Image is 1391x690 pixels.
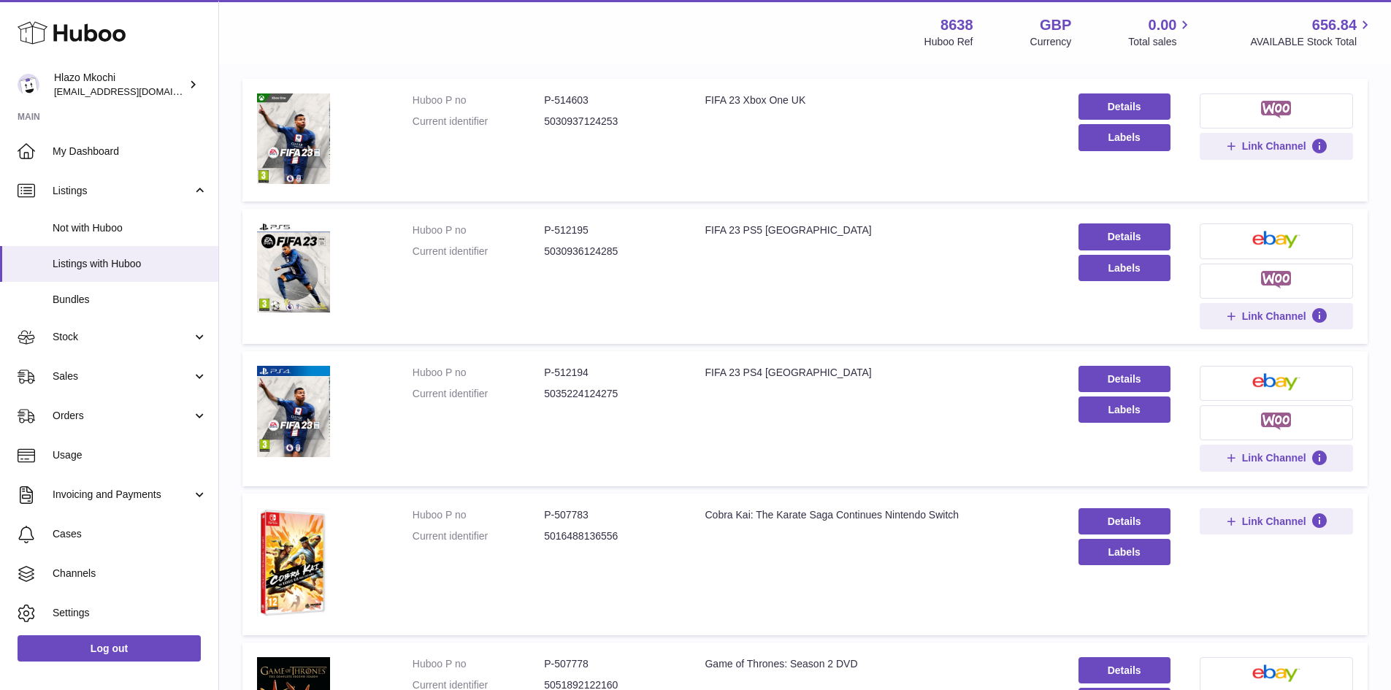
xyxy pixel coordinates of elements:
[1149,15,1177,35] span: 0.00
[544,657,675,671] dd: P-507778
[1250,15,1373,49] a: 656.84 AVAILABLE Stock Total
[924,35,973,49] div: Huboo Ref
[257,223,330,313] img: FIFA 23 PS5 UK
[413,508,544,522] dt: Huboo P no
[1200,133,1353,159] button: Link Channel
[940,15,973,35] strong: 8638
[1078,539,1170,565] button: Labels
[53,567,207,580] span: Channels
[54,71,185,99] div: Hlazo Mkochi
[705,657,1049,671] div: Game of Thrones: Season 2 DVD
[53,257,207,271] span: Listings with Huboo
[1128,35,1193,49] span: Total sales
[413,387,544,401] dt: Current identifier
[1252,373,1300,391] img: ebay-small.png
[1078,366,1170,392] a: Details
[1078,223,1170,250] a: Details
[18,74,39,96] img: internalAdmin-8638@internal.huboo.com
[413,245,544,258] dt: Current identifier
[1078,657,1170,683] a: Details
[53,145,207,158] span: My Dashboard
[53,184,192,198] span: Listings
[53,369,192,383] span: Sales
[1200,303,1353,329] button: Link Channel
[413,93,544,107] dt: Huboo P no
[53,330,192,344] span: Stock
[544,245,675,258] dd: 5030936124285
[257,366,330,457] img: FIFA 23 PS4 UK
[1312,15,1357,35] span: 656.84
[413,223,544,237] dt: Huboo P no
[54,85,215,97] span: [EMAIL_ADDRESS][DOMAIN_NAME]
[1242,451,1306,464] span: Link Channel
[1242,515,1306,528] span: Link Channel
[18,635,201,662] a: Log out
[705,223,1049,237] div: FIFA 23 PS5 [GEOGRAPHIC_DATA]
[544,93,675,107] dd: P-514603
[1261,271,1291,288] img: woocommerce-small.png
[413,529,544,543] dt: Current identifier
[1242,310,1306,323] span: Link Channel
[1040,15,1071,35] strong: GBP
[413,366,544,380] dt: Huboo P no
[1078,124,1170,150] button: Labels
[53,293,207,307] span: Bundles
[1252,664,1300,682] img: ebay-small.png
[257,508,330,617] img: Cobra Kai: The Karate Saga Continues Nintendo Switch
[53,606,207,620] span: Settings
[1078,508,1170,534] a: Details
[53,488,192,502] span: Invoicing and Payments
[413,115,544,129] dt: Current identifier
[1078,93,1170,120] a: Details
[1261,413,1291,430] img: woocommerce-small.png
[1078,396,1170,423] button: Labels
[544,223,675,237] dd: P-512195
[705,93,1049,107] div: FIFA 23 Xbox One UK
[544,529,675,543] dd: 5016488136556
[705,366,1049,380] div: FIFA 23 PS4 [GEOGRAPHIC_DATA]
[1128,15,1193,49] a: 0.00 Total sales
[544,366,675,380] dd: P-512194
[53,448,207,462] span: Usage
[705,508,1049,522] div: Cobra Kai: The Karate Saga Continues Nintendo Switch
[1200,508,1353,534] button: Link Channel
[1242,139,1306,153] span: Link Channel
[1261,101,1291,118] img: woocommerce-small.png
[53,527,207,541] span: Cases
[257,93,330,183] img: FIFA 23 Xbox One UK
[1030,35,1072,49] div: Currency
[1252,231,1300,248] img: ebay-small.png
[544,387,675,401] dd: 5035224124275
[544,508,675,522] dd: P-507783
[1250,35,1373,49] span: AVAILABLE Stock Total
[544,115,675,129] dd: 5030937124253
[53,221,207,235] span: Not with Huboo
[1078,255,1170,281] button: Labels
[1200,445,1353,471] button: Link Channel
[413,657,544,671] dt: Huboo P no
[53,409,192,423] span: Orders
